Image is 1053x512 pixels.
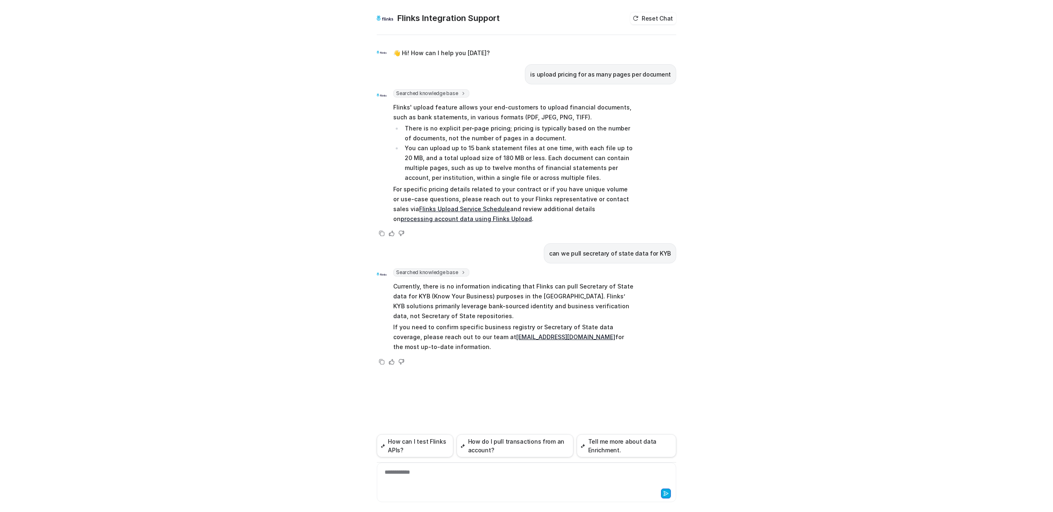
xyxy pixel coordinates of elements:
p: can we pull secretary of state data for KYB [549,249,671,258]
img: Widget [377,10,393,26]
span: Searched knowledge base [393,268,469,277]
li: There is no explicit per-page pricing; pricing is typically based on the number of documents, not... [402,123,634,143]
p: 👋 Hi! How can I help you [DATE]? [393,48,490,58]
li: You can upload up to 15 bank statement files at one time, with each file up to 20 MB, and a total... [402,143,634,183]
img: Widget [377,269,387,279]
h2: Flinks Integration Support [397,12,500,24]
span: Searched knowledge base [393,89,469,98]
p: For specific pricing details related to your contract or if you have unique volume or use-case qu... [393,184,634,224]
p: is upload pricing for as many pages per document [530,70,671,79]
button: How can I test Flinks APIs? [377,434,453,457]
p: If you need to confirm specific business registry or Secretary of State data coverage, please rea... [393,322,634,352]
p: Flinks' upload feature allows your end-customers to upload financial documents, such as bank stat... [393,102,634,122]
button: Tell me more about data Enrichment. [577,434,676,457]
button: Reset Chat [630,12,676,24]
p: Currently, there is no information indicating that Flinks can pull Secretary of State data for KY... [393,282,634,321]
img: Widget [377,90,387,100]
a: processing account data using Flinks Upload [401,215,532,222]
a: Flinks Upload Service Schedule [419,205,510,212]
img: Widget [377,47,387,57]
a: [EMAIL_ADDRESS][DOMAIN_NAME] [516,333,615,340]
button: How do I pull transactions from an account? [457,434,573,457]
